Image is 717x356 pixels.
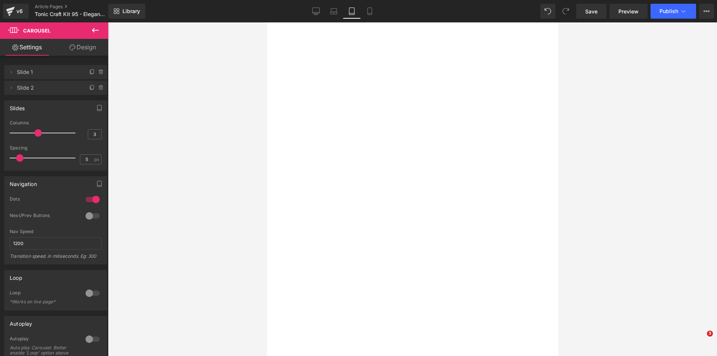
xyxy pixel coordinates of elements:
[17,65,80,79] span: Slide 1
[15,6,24,16] div: v6
[17,81,80,95] span: Slide 2
[10,177,37,187] div: Navigation
[10,196,78,204] div: Dots
[699,4,714,19] button: More
[540,4,555,19] button: Undo
[651,4,696,19] button: Publish
[35,11,106,17] span: Tonic Craft Kit 95 - Elegant Argyle Gift Bag
[10,299,77,304] div: *Works on live page*
[23,28,50,34] span: Carousel
[10,316,32,327] div: Autoplay
[10,290,78,298] div: Loop
[108,4,145,19] a: New Library
[609,4,648,19] a: Preview
[585,7,597,15] span: Save
[558,4,573,19] button: Redo
[343,4,361,19] a: Tablet
[94,157,100,162] span: px
[692,331,710,349] iframe: Intercom live chat
[10,253,102,264] div: Transition speed. in miliseconds. Eg: 300
[56,39,110,56] a: Design
[325,4,343,19] a: Laptop
[10,213,78,220] div: Next/Prev Buttons
[361,4,379,19] a: Mobile
[10,336,78,344] div: Autoplay
[10,120,102,126] div: Columns
[35,4,121,10] a: Article Pages
[307,4,325,19] a: Desktop
[10,270,22,281] div: Loop
[618,7,639,15] span: Preview
[10,145,102,151] div: Spacing
[3,4,29,19] a: v6
[659,8,678,14] span: Publish
[10,101,25,111] div: Slides
[707,331,713,337] span: 3
[10,229,102,234] div: Nav Speed
[122,8,140,15] span: Library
